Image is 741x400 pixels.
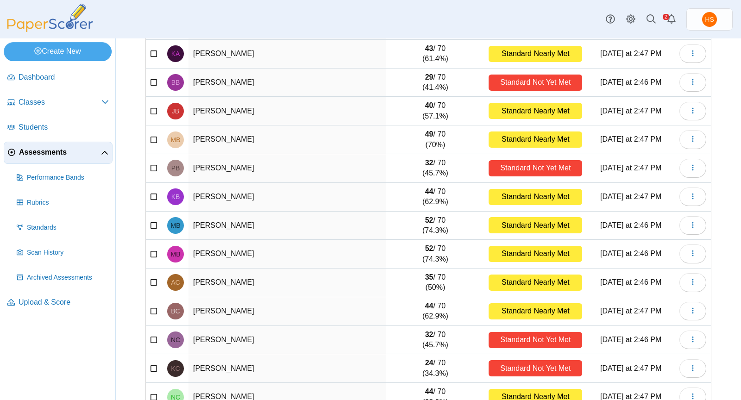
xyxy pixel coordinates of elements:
[171,337,180,343] span: Nina Cianci
[600,278,661,286] time: Sep 25, 2025 at 2:46 PM
[386,125,484,154] td: / 70 (70%)
[425,159,433,167] b: 32
[19,122,109,132] span: Students
[13,267,113,289] a: Archived Assessments
[171,165,180,171] span: Peter Biglin
[489,75,582,91] div: Standard Not Yet Met
[171,222,181,229] span: Matthew Boffalo
[188,69,386,97] td: [PERSON_NAME]
[425,130,433,138] b: 49
[386,40,484,69] td: / 70 (61.4%)
[171,194,180,200] span: Kenneth Blarr
[600,50,661,57] time: Sep 25, 2025 at 2:47 PM
[600,364,661,372] time: Sep 25, 2025 at 2:47 PM
[386,154,484,183] td: / 70 (45.7%)
[4,4,96,32] img: PaperScorer
[425,101,433,109] b: 40
[489,332,582,348] div: Standard Not Yet Met
[600,164,661,172] time: Sep 25, 2025 at 2:47 PM
[13,242,113,264] a: Scan History
[13,217,113,239] a: Standards
[702,12,717,27] span: Howard Stanger
[188,297,386,326] td: [PERSON_NAME]
[386,212,484,240] td: / 70 (74.3%)
[489,160,582,176] div: Standard Not Yet Met
[489,303,582,319] div: Standard Nearly Met
[425,73,433,81] b: 29
[27,173,109,182] span: Performance Bands
[600,107,661,115] time: Sep 25, 2025 at 2:47 PM
[386,97,484,125] td: / 70 (57.1%)
[188,212,386,240] td: [PERSON_NAME]
[171,279,180,286] span: Arcangelo Capozzolo
[600,307,661,315] time: Sep 25, 2025 at 2:47 PM
[705,16,714,23] span: Howard Stanger
[172,108,179,114] span: John Bauer
[171,251,181,257] span: Maeve Borden
[386,240,484,269] td: / 70 (74.3%)
[171,79,180,86] span: Brendan Ball
[188,269,386,297] td: [PERSON_NAME]
[386,297,484,326] td: / 70 (62.9%)
[171,137,181,143] span: Myles Benchley
[27,248,109,257] span: Scan History
[489,103,582,119] div: Standard Nearly Met
[19,147,101,157] span: Assessments
[19,72,109,82] span: Dashboard
[425,216,433,224] b: 52
[425,359,433,367] b: 24
[489,217,582,233] div: Standard Nearly Met
[600,336,661,344] time: Sep 25, 2025 at 2:46 PM
[4,117,113,139] a: Students
[13,167,113,189] a: Performance Bands
[188,326,386,355] td: [PERSON_NAME]
[489,131,582,148] div: Standard Nearly Met
[386,354,484,383] td: / 70 (34.3%)
[4,42,112,61] a: Create New
[4,142,113,164] a: Assessments
[13,192,113,214] a: Rubrics
[489,246,582,262] div: Standard Nearly Met
[4,25,96,33] a: PaperScorer
[425,302,433,310] b: 44
[188,125,386,154] td: [PERSON_NAME]
[600,135,661,143] time: Sep 25, 2025 at 2:47 PM
[19,97,101,107] span: Classes
[19,297,109,307] span: Upload & Score
[489,275,582,291] div: Standard Nearly Met
[27,198,109,207] span: Rubrics
[4,67,113,89] a: Dashboard
[386,326,484,355] td: / 70 (45.7%)
[386,69,484,97] td: / 70 (41.4%)
[425,273,433,281] b: 35
[489,360,582,376] div: Standard Not Yet Met
[171,308,180,314] span: Benjamin Carr
[188,354,386,383] td: [PERSON_NAME]
[489,189,582,205] div: Standard Nearly Met
[4,92,113,114] a: Classes
[188,183,386,212] td: [PERSON_NAME]
[425,387,433,395] b: 44
[600,221,661,229] time: Sep 25, 2025 at 2:46 PM
[171,365,180,372] span: Kylee Colavecchia
[171,50,180,57] span: Katherine Adams
[600,193,661,200] time: Sep 25, 2025 at 2:47 PM
[600,250,661,257] time: Sep 25, 2025 at 2:46 PM
[489,46,582,62] div: Standard Nearly Met
[27,273,109,282] span: Archived Assessments
[661,9,682,30] a: Alerts
[386,269,484,297] td: / 70 (50%)
[188,40,386,69] td: [PERSON_NAME]
[425,187,433,195] b: 44
[386,183,484,212] td: / 70 (62.9%)
[686,8,733,31] a: Howard Stanger
[425,331,433,338] b: 32
[425,244,433,252] b: 52
[188,97,386,125] td: [PERSON_NAME]
[188,154,386,183] td: [PERSON_NAME]
[188,240,386,269] td: [PERSON_NAME]
[425,44,433,52] b: 43
[600,78,661,86] time: Sep 25, 2025 at 2:46 PM
[4,292,113,314] a: Upload & Score
[27,223,109,232] span: Standards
